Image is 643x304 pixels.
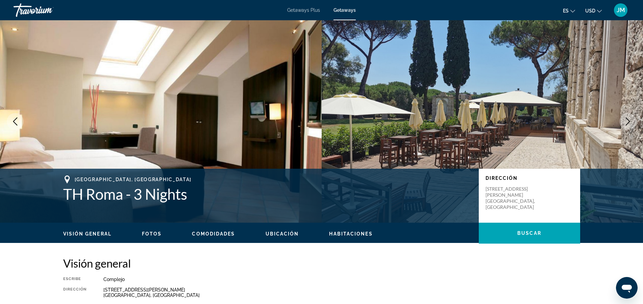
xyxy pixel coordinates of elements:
div: Dirección [63,287,87,298]
button: Previous image [7,113,24,130]
h1: TH Roma - 3 Nights [63,185,472,203]
button: Habitaciones [329,231,372,237]
span: JM [617,7,625,13]
button: Change language [563,6,575,16]
button: User Menu [612,3,629,17]
button: Next image [619,113,636,130]
iframe: Button to launch messaging window [616,277,638,299]
span: USD [585,8,595,13]
p: Dirección [486,175,573,181]
button: Change currency [585,6,602,16]
p: [STREET_ADDRESS][PERSON_NAME] [GEOGRAPHIC_DATA], [GEOGRAPHIC_DATA] [486,186,540,210]
h2: Visión general [63,256,580,270]
a: Getaways Plus [287,7,320,13]
a: Getaways [333,7,356,13]
div: [STREET_ADDRESS][PERSON_NAME] [GEOGRAPHIC_DATA], [GEOGRAPHIC_DATA] [103,287,580,298]
button: Visión general [63,231,112,237]
span: Buscar [517,230,541,236]
span: [GEOGRAPHIC_DATA], [GEOGRAPHIC_DATA] [75,177,192,182]
div: Escribe [63,277,87,282]
button: Buscar [479,223,580,244]
span: es [563,8,569,13]
button: Fotos [142,231,162,237]
button: Comodidades [192,231,235,237]
button: Ubicación [266,231,299,237]
a: Travorium [14,1,81,19]
div: Complejo [103,277,580,282]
